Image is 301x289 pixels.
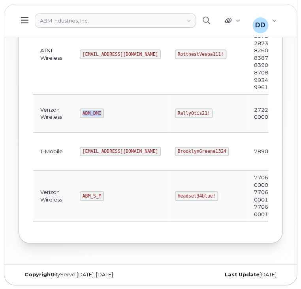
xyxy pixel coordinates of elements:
td: Verizon Wireless [33,95,73,133]
div: David Davis [247,13,282,29]
td: AT&T Wireless [33,14,73,95]
code: Headset34blue! [175,191,218,201]
td: T-Mobile [33,133,73,171]
strong: Last Update [225,271,260,277]
div: MyServe [DATE]–[DATE] [19,271,150,278]
code: [EMAIL_ADDRESS][DOMAIN_NAME] [80,147,161,156]
code: RallyOtis21! [175,108,213,118]
span: DD [255,21,265,30]
code: BrooklynGreene1324 [175,147,229,156]
td: Verizon Wireless [33,171,73,221]
div: [DATE] [150,271,282,278]
div: Quicklinks [220,13,245,29]
code: ABM_S_M [80,191,104,201]
code: RottnestVespa111! [175,49,226,59]
strong: Copyright [24,271,53,277]
code: [EMAIL_ADDRESS][DOMAIN_NAME] [80,49,161,59]
a: ABM Industries, Inc. [35,13,196,28]
code: ABM_DMI [80,108,104,118]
